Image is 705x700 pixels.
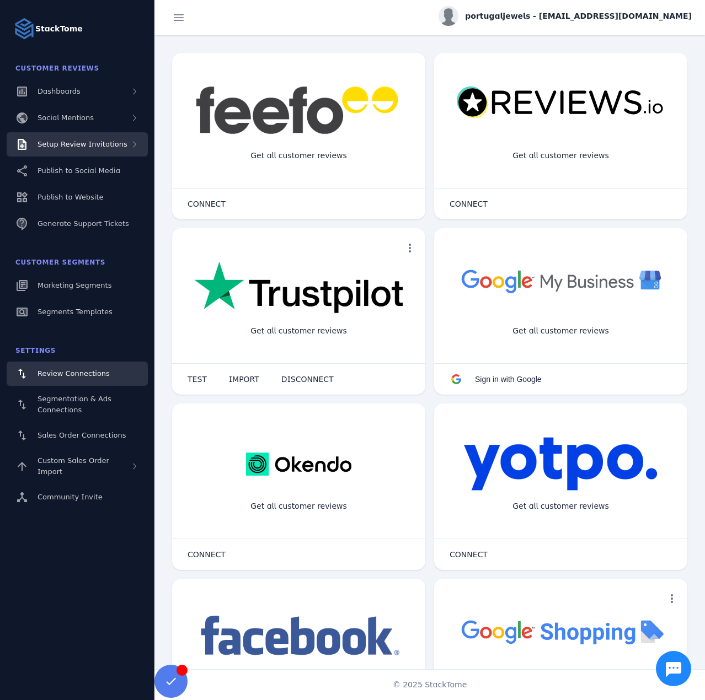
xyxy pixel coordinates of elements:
[38,166,120,175] span: Publish to Social Media
[456,612,665,651] img: googleshopping.png
[35,23,83,35] strong: StackTome
[439,368,553,390] button: Sign in with Google
[7,388,148,421] a: Segmentation & Ads Connections
[495,667,626,696] div: Import Products from Google
[7,485,148,509] a: Community Invite
[177,543,237,566] button: CONNECT
[38,395,111,414] span: Segmentation & Ads Connections
[38,493,103,501] span: Community Invite
[38,456,109,476] span: Custom Sales Order Import
[7,423,148,448] a: Sales Order Connections
[194,612,403,661] img: facebook.png
[242,141,356,170] div: Get all customer reviews
[661,588,683,610] button: more
[177,368,218,390] button: TEST
[281,375,334,383] span: DISCONNECT
[393,679,467,691] span: © 2025 StackTome
[439,6,692,26] button: portugaljewels - [EMAIL_ADDRESS][DOMAIN_NAME]
[38,140,127,148] span: Setup Review Invitations
[439,6,458,26] img: profile.jpg
[7,300,148,324] a: Segments Templates
[456,86,665,120] img: reviewsio.svg
[246,437,351,492] img: okendo.webp
[504,141,618,170] div: Get all customer reviews
[194,86,403,134] img: feefo.png
[38,193,103,201] span: Publish to Website
[7,185,148,209] a: Publish to Website
[38,114,94,122] span: Social Mentions
[15,64,99,72] span: Customer Reviews
[7,362,148,386] a: Review Connections
[38,219,129,228] span: Generate Support Tickets
[15,259,105,266] span: Customer Segments
[504,492,618,521] div: Get all customer reviews
[7,273,148,298] a: Marketing Segments
[456,261,665,300] img: googlebusiness.png
[439,193,499,215] button: CONNECT
[194,261,403,315] img: trustpilot.png
[15,347,56,354] span: Settings
[504,316,618,346] div: Get all customer reviews
[177,193,237,215] button: CONNECT
[270,368,345,390] button: DISCONNECT
[475,375,542,384] span: Sign in with Google
[242,316,356,346] div: Get all customer reviews
[188,551,226,558] span: CONNECT
[13,18,35,40] img: Logo image
[38,431,126,439] span: Sales Order Connections
[7,159,148,183] a: Publish to Social Media
[242,492,356,521] div: Get all customer reviews
[229,375,259,383] span: IMPORT
[463,437,658,492] img: yotpo.png
[450,200,488,208] span: CONNECT
[38,281,111,289] span: Marketing Segments
[188,200,226,208] span: CONNECT
[439,543,499,566] button: CONNECT
[450,551,488,558] span: CONNECT
[218,368,270,390] button: IMPORT
[7,212,148,236] a: Generate Support Tickets
[38,369,110,378] span: Review Connections
[38,308,113,316] span: Segments Templates
[399,237,421,259] button: more
[38,87,81,95] span: Dashboards
[188,375,207,383] span: TEST
[465,10,692,22] span: portugaljewels - [EMAIL_ADDRESS][DOMAIN_NAME]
